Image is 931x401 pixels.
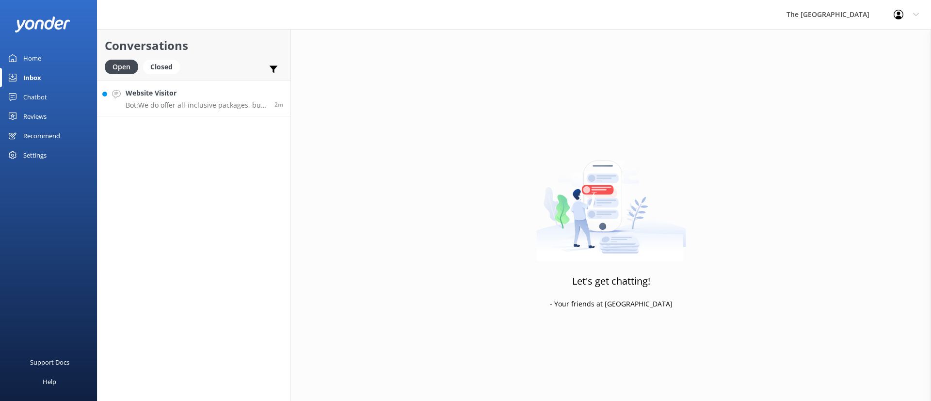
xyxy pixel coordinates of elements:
[105,61,143,72] a: Open
[97,80,290,116] a: Website VisitorBot:We do offer all-inclusive packages, but we strongly advise guests against purc...
[43,372,56,391] div: Help
[126,101,267,110] p: Bot: We do offer all-inclusive packages, but we strongly advise guests against purchasing them as...
[23,145,47,165] div: Settings
[126,88,267,98] h4: Website Visitor
[15,16,70,32] img: yonder-white-logo.png
[536,140,686,261] img: artwork of a man stealing a conversation from at giant smartphone
[30,353,69,372] div: Support Docs
[23,48,41,68] div: Home
[550,299,673,309] p: - Your friends at [GEOGRAPHIC_DATA]
[23,87,47,107] div: Chatbot
[23,107,47,126] div: Reviews
[274,100,283,109] span: Aug 25 2025 05:18pm (UTC -10:00) Pacific/Honolulu
[143,60,180,74] div: Closed
[105,60,138,74] div: Open
[23,68,41,87] div: Inbox
[105,36,283,55] h2: Conversations
[23,126,60,145] div: Recommend
[143,61,185,72] a: Closed
[572,273,650,289] h3: Let's get chatting!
